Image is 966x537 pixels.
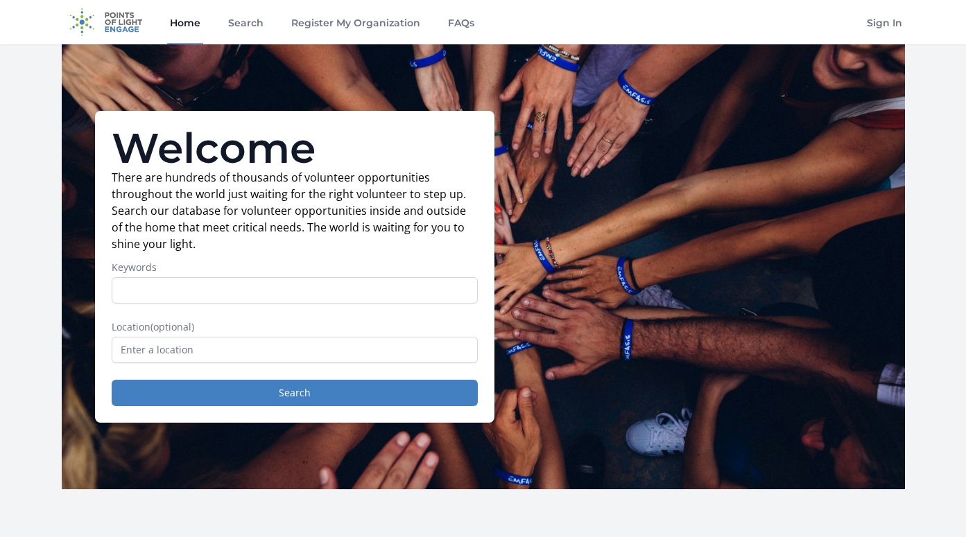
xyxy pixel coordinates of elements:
button: Search [112,380,478,406]
span: (optional) [150,320,194,333]
p: There are hundreds of thousands of volunteer opportunities throughout the world just waiting for ... [112,169,478,252]
input: Enter a location [112,337,478,363]
label: Location [112,320,478,334]
label: Keywords [112,261,478,274]
h1: Welcome [112,127,478,169]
